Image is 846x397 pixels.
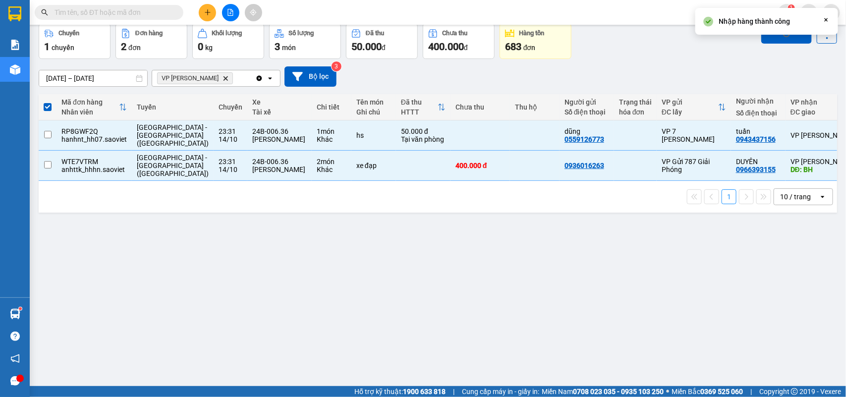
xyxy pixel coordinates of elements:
[222,4,239,21] button: file-add
[564,98,609,106] div: Người gửi
[396,94,451,120] th: Toggle SortBy
[284,66,337,87] button: Bộ lọc
[317,103,346,111] div: Chi tiết
[736,97,781,105] div: Người nhận
[662,98,718,106] div: VP gửi
[121,41,126,53] span: 2
[719,16,790,27] div: Nhập hàng thành công
[662,158,726,173] div: VP Gửi 787 Giải Phóng
[245,4,262,21] button: aim
[10,40,20,50] img: solution-icon
[453,386,454,397] span: |
[455,162,505,170] div: 400.000 đ
[542,386,664,397] span: Miền Nam
[235,73,236,83] input: Selected VP Bảo Hà.
[255,74,263,82] svg: Clear all
[41,9,48,16] span: search
[573,388,664,396] strong: 0708 023 035 - 0935 103 250
[401,108,438,116] div: HTTT
[198,41,203,53] span: 0
[44,41,50,53] span: 1
[455,103,505,111] div: Chưa thu
[423,23,495,59] button: Chưa thu400.000đ
[39,23,111,59] button: Chuyến1chuyến
[354,386,446,397] span: Hỗ trợ kỹ thuật:
[564,162,604,170] div: 0936016263
[137,103,209,111] div: Tuyến
[401,127,446,135] div: 50.000 đ
[219,135,242,143] div: 14/10
[56,94,132,120] th: Toggle SortBy
[736,109,781,117] div: Số điện thoại
[657,94,731,120] th: Toggle SortBy
[39,70,147,86] input: Select a date range.
[8,6,21,21] img: logo-vxr
[162,74,219,82] span: VP Bảo Hà
[403,388,446,396] strong: 1900 633 818
[252,135,307,143] div: [PERSON_NAME]
[619,108,652,116] div: hóa đơn
[332,61,341,71] sup: 3
[10,376,20,386] span: message
[61,135,127,143] div: hanhnt_hh07.saoviet
[443,30,468,37] div: Chưa thu
[736,135,776,143] div: 0943437156
[317,166,346,173] div: Khác
[205,44,213,52] span: kg
[505,41,521,53] span: 683
[822,16,830,24] svg: Close
[61,108,119,116] div: Nhân viên
[780,192,811,202] div: 10 / trang
[52,44,74,52] span: chuyến
[252,127,307,135] div: 24B-006.36
[252,108,307,116] div: Tài xế
[515,103,555,111] div: Thu hộ
[61,166,127,173] div: anhttk_hhhn.saoviet
[346,23,418,59] button: Đã thu50.000đ
[317,127,346,135] div: 1 món
[223,75,228,81] svg: Delete
[382,44,386,52] span: đ
[252,98,307,106] div: Xe
[137,154,209,177] span: [GEOGRAPHIC_DATA] - [GEOGRAPHIC_DATA] ([GEOGRAPHIC_DATA])
[252,158,307,166] div: 24B-006.36
[157,72,233,84] span: VP Bảo Hà, close by backspace
[219,127,242,135] div: 23:31
[250,9,257,16] span: aim
[356,162,391,170] div: xe đạp
[199,4,216,21] button: plus
[192,23,264,59] button: Khối lượng0kg
[428,41,464,53] span: 400.000
[722,189,736,204] button: 1
[500,23,571,59] button: Hàng tồn683đơn
[736,127,781,135] div: tuấn
[401,98,438,106] div: Đã thu
[289,30,314,37] div: Số lượng
[790,4,793,11] span: 1
[662,108,718,116] div: ĐC lấy
[252,166,307,173] div: [PERSON_NAME]
[619,98,652,106] div: Trạng thái
[366,30,384,37] div: Đã thu
[462,386,539,397] span: Cung cấp máy in - giấy in:
[401,135,446,143] div: Tại văn phòng
[523,44,536,52] span: đơn
[10,354,20,363] span: notification
[212,30,242,37] div: Khối lượng
[58,30,79,37] div: Chuyến
[700,388,743,396] strong: 0369 525 060
[351,41,382,53] span: 50.000
[736,158,781,166] div: DUYÊN
[269,23,341,59] button: Số lượng3món
[204,9,211,16] span: plus
[61,158,127,166] div: WTE7VTRM
[698,6,778,18] span: phitt_bvbh.saoviet
[266,74,274,82] svg: open
[317,158,346,166] div: 2 món
[19,307,22,310] sup: 1
[10,332,20,341] span: question-circle
[135,30,163,37] div: Đơn hàng
[128,44,141,52] span: đơn
[356,108,391,116] div: Ghi chú
[115,23,187,59] button: Đơn hàng2đơn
